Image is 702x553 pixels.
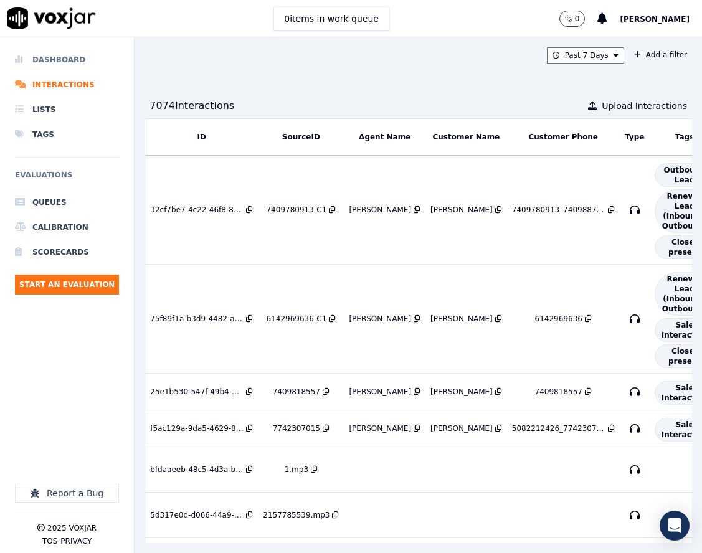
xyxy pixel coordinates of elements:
[432,132,500,142] button: Customer Name
[150,205,244,215] div: 32cf7be7-4c22-46f8-8b18-1b564a22157a
[15,47,119,72] a: Dashboard
[15,72,119,97] a: Interactions
[273,7,389,31] button: 0items in work queue
[47,523,97,533] p: 2025 Voxjar
[15,97,119,122] a: Lists
[535,387,582,397] div: 7409818557
[15,275,119,295] button: Start an Evaluation
[559,11,598,27] button: 0
[675,132,694,142] button: Tags
[15,484,119,503] button: Report a Bug
[625,132,644,142] button: Type
[559,11,586,27] button: 0
[588,100,687,112] button: Upload Interactions
[15,190,119,215] a: Queues
[150,314,244,324] div: 75f89f1a-b3d9-4482-a44f-b6f29530a027
[149,98,234,113] div: 7074 Interaction s
[535,314,582,324] div: 6142969636
[266,314,326,324] div: 6142969636-C1
[512,205,605,215] div: 7409780913_7409887408
[575,14,580,24] p: 0
[197,132,206,142] button: ID
[430,387,493,397] div: [PERSON_NAME]
[42,536,57,546] button: TOS
[349,205,411,215] div: [PERSON_NAME]
[512,423,605,433] div: 5082212426_7742307015
[430,423,493,433] div: [PERSON_NAME]
[285,465,308,475] div: 1.mp3
[273,387,320,397] div: 7409818557
[7,7,96,29] img: voxjar logo
[430,205,493,215] div: [PERSON_NAME]
[150,465,244,475] div: bfdaaeeb-48c5-4d3a-ba3a-e72b88a6f2df
[282,132,320,142] button: SourceID
[547,47,624,64] button: Past 7 Days
[273,423,320,433] div: 7742307015
[60,536,92,546] button: Privacy
[15,122,119,147] a: Tags
[349,387,411,397] div: [PERSON_NAME]
[263,510,330,520] div: 2157785539.mp3
[15,168,119,190] h6: Evaluations
[150,510,244,520] div: 5d317e0d-d066-44a9-8860-954fcb4aec50
[629,47,692,62] button: Add a filter
[150,387,244,397] div: 25e1b530-547f-49b4-b5b2-ca27abfcad5e
[529,132,598,142] button: Customer Phone
[349,423,411,433] div: [PERSON_NAME]
[266,205,326,215] div: 7409780913-C1
[620,11,702,26] button: [PERSON_NAME]
[602,100,687,112] span: Upload Interactions
[620,15,690,24] span: [PERSON_NAME]
[15,215,119,240] a: Calibration
[430,314,493,324] div: [PERSON_NAME]
[150,423,244,433] div: f5ac129a-9da5-4629-88d5-ff08f9f86aad
[15,240,119,265] a: Scorecards
[660,511,690,541] div: Open Intercom Messenger
[349,314,411,324] div: [PERSON_NAME]
[359,132,410,142] button: Agent Name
